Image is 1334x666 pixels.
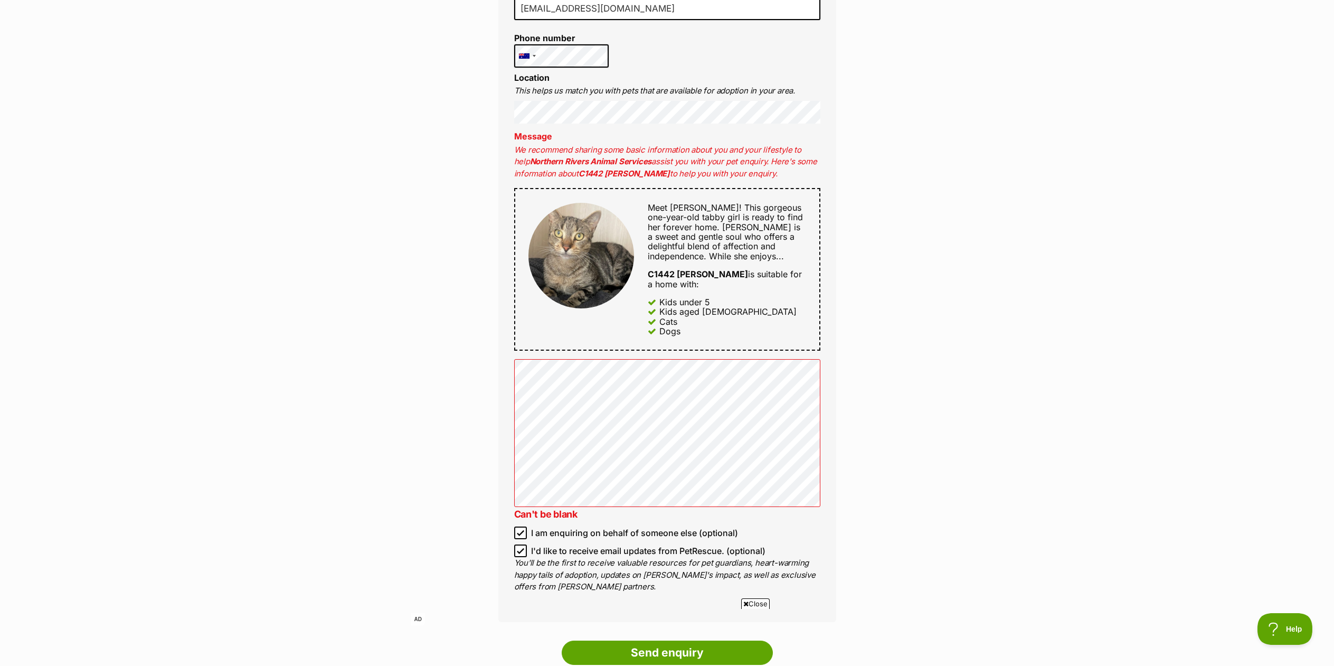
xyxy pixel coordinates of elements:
p: We recommend sharing some basic information about you and your lifestyle to help assist you with ... [514,144,820,180]
span: I am enquiring on behalf of someone else (optional) [531,527,738,539]
span: I'd like to receive email updates from PetRescue. (optional) [531,545,765,557]
label: Location [514,72,550,83]
iframe: Help Scout Beacon - Open [1257,613,1313,645]
img: C1442 Phoebe [528,203,634,308]
strong: C1442 [PERSON_NAME] [579,168,670,179]
p: This helps us match you with pets that are available for adoption in your area. [514,85,820,97]
div: Cats [659,317,677,326]
span: AD [411,613,425,625]
label: Message [514,131,552,142]
div: Australia: +61 [515,45,539,67]
strong: Northern Rivers Animal Services [530,156,652,166]
iframe: Advertisement [411,613,923,661]
div: Dogs [659,326,680,336]
div: is suitable for a home with: [648,269,806,289]
label: Phone number [514,33,609,43]
p: You'll be the first to receive valuable resources for pet guardians, heart-warming happy tails of... [514,557,820,593]
p: Can't be blank [514,507,820,521]
strong: C1442 [PERSON_NAME] [648,269,748,279]
span: Close [741,598,770,609]
div: Kids under 5 [659,297,710,307]
div: Kids aged [DEMOGRAPHIC_DATA] [659,307,797,316]
span: Meet [PERSON_NAME]! This gorgeous one-year-old tabby girl is ready to find her forever home. [PER... [648,202,803,261]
